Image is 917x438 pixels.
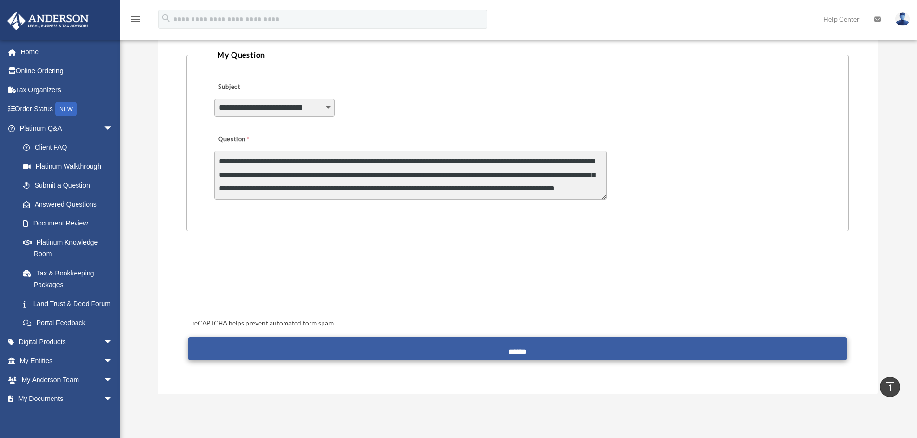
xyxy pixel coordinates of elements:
[13,294,128,313] a: Land Trust & Deed Forum
[55,102,77,116] div: NEW
[13,138,128,157] a: Client FAQ
[130,17,142,25] a: menu
[13,313,128,333] a: Portal Feedback
[4,12,91,30] img: Anderson Advisors Platinum Portal
[880,377,900,397] a: vertical_align_top
[7,80,128,100] a: Tax Organizers
[13,214,128,233] a: Document Review
[213,48,821,62] legend: My Question
[103,389,123,409] span: arrow_drop_down
[7,100,128,119] a: Order StatusNEW
[7,119,128,138] a: Platinum Q&Aarrow_drop_down
[103,370,123,390] span: arrow_drop_down
[895,12,910,26] img: User Pic
[7,389,128,409] a: My Documentsarrow_drop_down
[214,81,306,94] label: Subject
[13,176,123,195] a: Submit a Question
[13,233,128,263] a: Platinum Knowledge Room
[13,263,128,294] a: Tax & Bookkeeping Packages
[884,381,896,392] i: vertical_align_top
[103,332,123,352] span: arrow_drop_down
[7,370,128,389] a: My Anderson Teamarrow_drop_down
[103,119,123,138] span: arrow_drop_down
[7,62,128,81] a: Online Ordering
[189,261,336,299] iframe: reCAPTCHA
[214,133,289,147] label: Question
[188,318,846,329] div: reCAPTCHA helps prevent automated form spam.
[7,351,128,371] a: My Entitiesarrow_drop_down
[13,195,128,214] a: Answered Questions
[103,351,123,371] span: arrow_drop_down
[7,332,128,351] a: Digital Productsarrow_drop_down
[7,42,128,62] a: Home
[161,13,171,24] i: search
[130,13,142,25] i: menu
[13,157,128,176] a: Platinum Walkthrough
